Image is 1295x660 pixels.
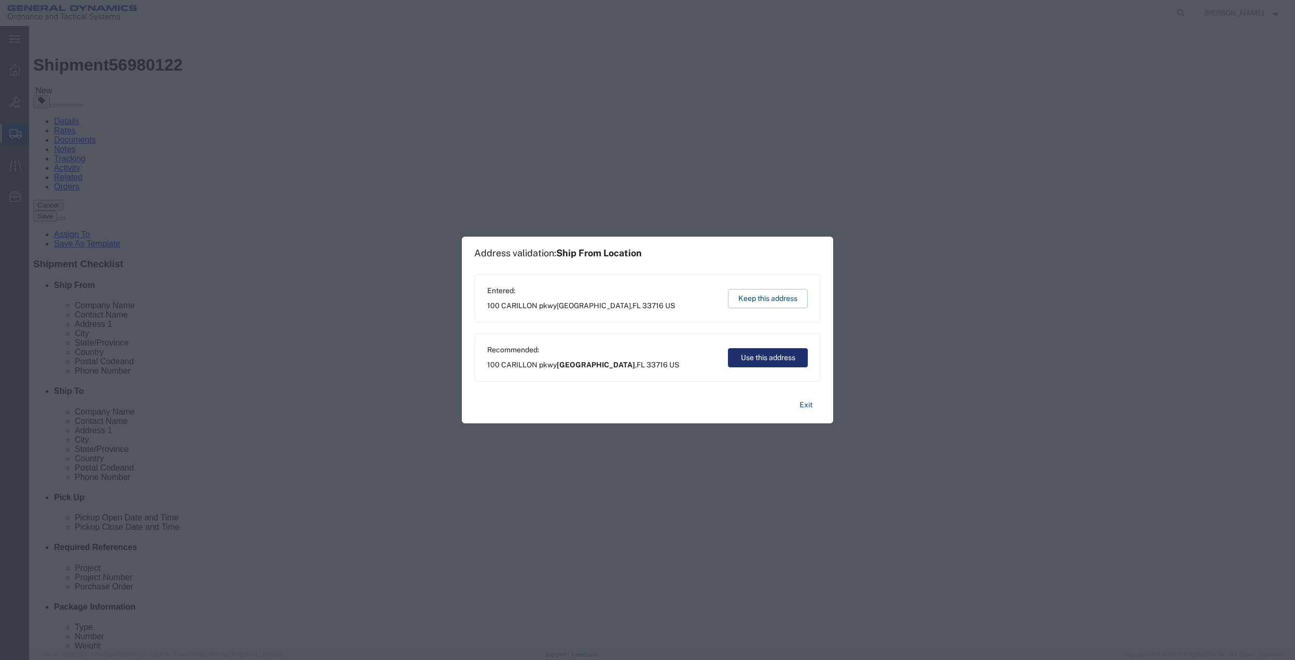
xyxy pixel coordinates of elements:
[791,396,821,414] button: Exit
[487,360,679,370] span: 100 CARILLON pkwy ,
[642,301,664,310] span: 33716
[474,247,642,259] h1: Address validation:
[557,301,631,310] span: [GEOGRAPHIC_DATA]
[487,345,679,355] span: Recommended:
[557,361,635,369] span: [GEOGRAPHIC_DATA]
[669,361,679,369] span: US
[487,285,675,296] span: Entered:
[637,361,645,369] span: FL
[632,301,641,310] span: FL
[728,348,808,367] button: Use this address
[646,361,668,369] span: 33716
[487,300,675,311] span: 100 CARILLON pkwy ,
[665,301,675,310] span: US
[728,289,808,308] button: Keep this address
[556,247,642,258] span: Ship From Location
